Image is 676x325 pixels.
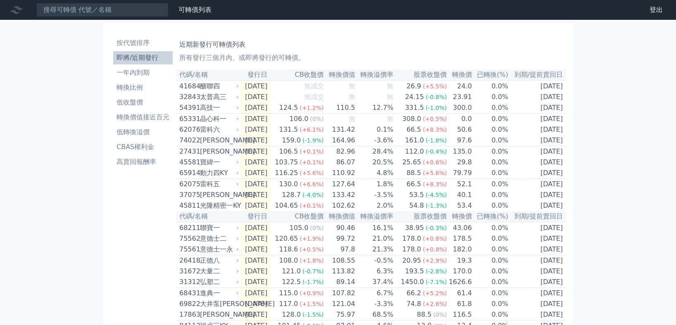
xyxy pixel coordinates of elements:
td: 170.0 [447,266,472,277]
div: 69822 [179,299,198,309]
td: 52.1 [447,179,472,190]
td: 0.0% [472,190,509,200]
div: 121.0 [280,266,302,276]
div: 65331 [179,114,198,124]
th: 股票收盤價 [394,211,447,222]
td: 0.0 [447,114,472,125]
td: [DATE] [509,92,566,102]
td: [DATE] [240,124,271,135]
div: 122.5 [280,277,302,287]
td: 68.5% [356,309,394,320]
div: 128.0 [280,310,302,320]
td: 86.07 [324,157,356,168]
span: (-0.8%) [426,94,447,100]
td: -3.3% [356,299,394,309]
div: 68431 [179,288,198,298]
td: 79.79 [447,168,472,179]
div: 27431 [179,147,198,157]
th: 轉換溢價率 [356,69,394,81]
td: 0.0% [472,157,509,168]
div: 120.65 [273,234,300,244]
div: 66.5 [405,125,423,135]
td: 6.7% [356,288,394,299]
td: [DATE] [509,146,566,157]
span: (-2.8%) [426,268,447,275]
td: [DATE] [240,114,271,125]
div: 106.0 [288,114,310,124]
td: [DATE] [509,179,566,190]
div: 晶心科一 [200,114,237,124]
td: 16.1% [356,222,394,233]
span: (+1.8%) [300,257,324,264]
li: 低轉換溢價 [113,127,173,137]
div: 124.5 [277,103,300,113]
td: [DATE] [240,266,271,277]
td: 178.5 [447,233,472,244]
div: 雷科六 [200,125,237,135]
th: 轉換價值 [324,69,356,81]
span: (+8.3%) [423,181,447,187]
td: 110.5 [324,102,356,114]
span: (+8.3%) [423,126,447,133]
div: 太普高三 [200,92,237,102]
div: [PERSON_NAME] [200,135,237,145]
td: 61.8 [447,299,472,309]
div: 66.2 [405,288,423,298]
span: (-1.9%) [302,137,324,144]
a: 高賣回報酬率 [113,155,173,168]
span: (-0.7%) [302,268,324,275]
td: 0.0% [472,222,509,233]
td: 0.0% [472,135,509,146]
td: [DATE] [240,288,271,299]
td: [DATE] [509,124,566,135]
td: [DATE] [509,114,566,125]
td: 102.62 [324,200,356,211]
div: 108.0 [277,256,300,266]
div: 進典一 [200,288,237,298]
td: [DATE] [240,81,271,92]
td: [DATE] [240,244,271,255]
td: 121.04 [324,299,356,309]
div: 62075 [179,179,198,189]
div: 大量二 [200,266,237,276]
td: 0.0% [472,233,509,244]
th: 發行日 [240,211,271,222]
span: (0%) [310,116,324,122]
span: (+0.1%) [300,159,324,166]
td: [DATE] [509,168,566,179]
td: 82.96 [324,146,356,157]
td: [DATE] [509,200,566,211]
td: [DATE] [240,146,271,157]
td: 24.0 [447,81,472,92]
a: CBAS權利金 [113,140,173,154]
td: 0.0% [472,146,509,157]
td: 12.7% [356,102,394,114]
li: 高賣回報酬率 [113,157,173,167]
div: 130.0 [277,179,300,189]
td: 1626.6 [447,277,472,288]
span: (+1.9%) [300,235,324,242]
td: [DATE] [240,299,271,309]
td: 43.06 [447,222,472,233]
span: (+1.5%) [300,301,324,307]
div: 193.5 [403,266,426,276]
div: 54391 [179,103,198,113]
td: [DATE] [509,309,566,320]
div: 正德八 [200,256,237,266]
div: 20.95 [400,256,423,266]
span: (-0.3%) [426,225,447,231]
td: [DATE] [240,222,271,233]
span: (+1.2%) [300,104,324,111]
td: 19.3 [447,255,472,266]
div: 聯寶一 [200,223,237,233]
div: 意德士一永 [200,244,237,254]
td: 50.6 [447,124,472,135]
th: CB收盤價 [271,211,324,222]
div: 161.0 [403,135,426,145]
td: [DATE] [240,255,271,266]
th: 發行日 [240,69,271,81]
td: 2.0% [356,200,394,211]
td: 0.0% [472,114,509,125]
th: 股票收盤價 [394,69,447,81]
div: 41684 [179,81,198,91]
